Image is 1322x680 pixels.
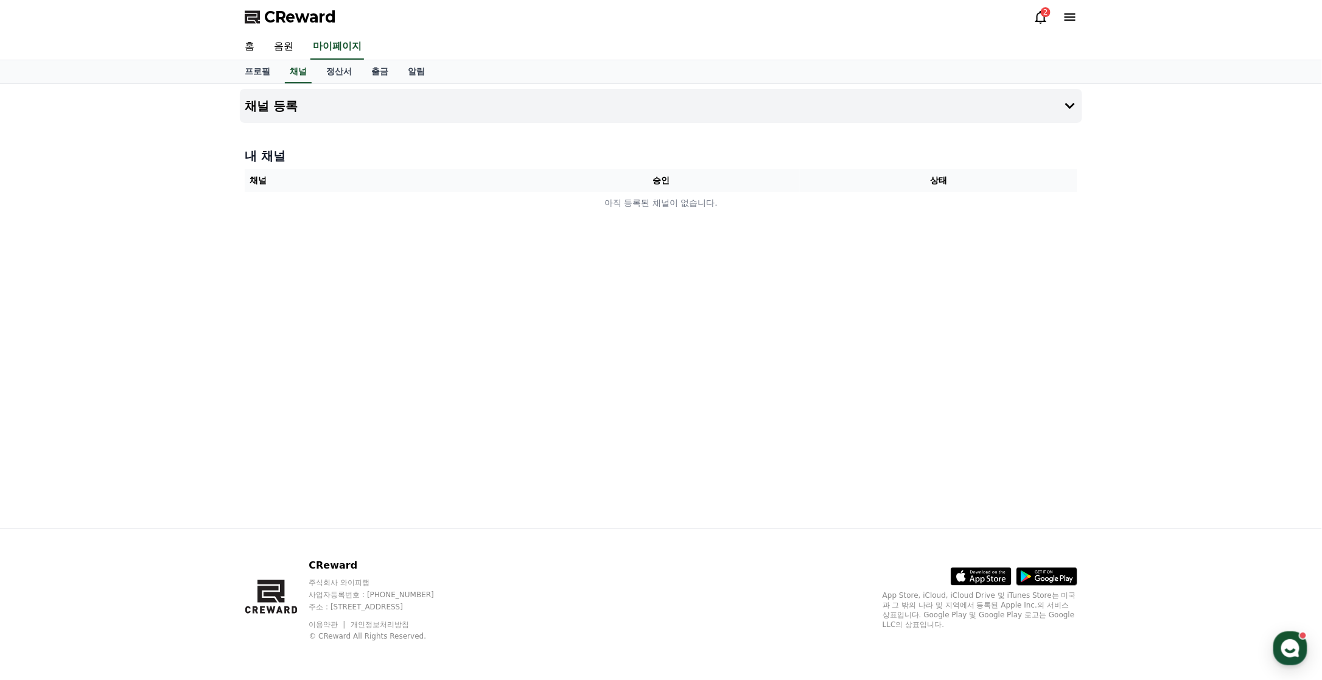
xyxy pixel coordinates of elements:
[398,60,435,83] a: 알림
[188,404,203,414] span: 설정
[285,60,312,83] a: 채널
[245,7,336,27] a: CReward
[245,192,1077,214] td: 아직 등록된 채널이 없습니다.
[264,7,336,27] span: CReward
[309,631,457,641] p: © CReward All Rights Reserved.
[264,34,303,60] a: 음원
[310,34,364,60] a: 마이페이지
[111,405,126,415] span: 대화
[1033,10,1048,24] a: 2
[309,590,457,600] p: 사업자등록번호 : [PHONE_NUMBER]
[235,60,280,83] a: 프로필
[362,60,398,83] a: 출금
[309,558,457,573] p: CReward
[235,34,264,60] a: 홈
[80,386,157,416] a: 대화
[883,591,1077,629] p: App Store, iCloud, iCloud Drive 및 iTunes Store는 미국과 그 밖의 나라 및 지역에서 등록된 Apple Inc.의 서비스 상표입니다. Goo...
[245,99,298,113] h4: 채널 등록
[309,578,457,587] p: 주식회사 와이피랩
[245,169,522,192] th: 채널
[240,89,1082,123] button: 채널 등록
[317,60,362,83] a: 정산서
[309,602,457,612] p: 주소 : [STREET_ADDRESS]
[245,147,1077,164] h4: 내 채널
[38,404,46,414] span: 홈
[800,169,1077,192] th: 상태
[4,386,80,416] a: 홈
[351,620,409,629] a: 개인정보처리방침
[522,169,800,192] th: 승인
[157,386,234,416] a: 설정
[1041,7,1051,17] div: 2
[309,620,347,629] a: 이용약관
